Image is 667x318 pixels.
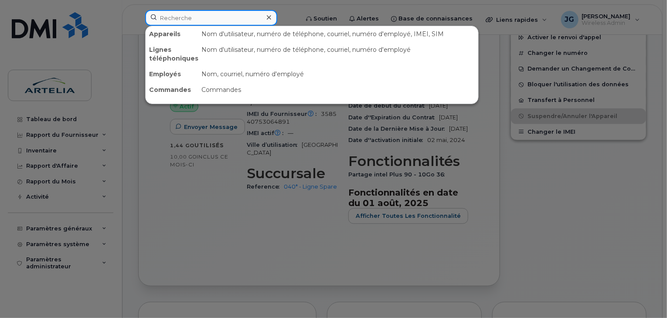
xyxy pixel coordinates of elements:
div: Nom d'utilisateur, numéro de téléphone, courriel, numéro d'employé, IMEI, SIM [198,26,478,42]
input: Recherche [145,10,277,26]
div: Lignes téléphoniques [146,42,198,66]
div: Appareils [146,26,198,42]
div: Commandes [146,82,198,98]
div: Employés [146,66,198,82]
div: Nom, courriel, numéro d'employé [198,66,478,82]
div: Nom d'utilisateur, numéro de téléphone, courriel, numéro d'employé [198,42,478,66]
div: Commandes [198,82,478,98]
